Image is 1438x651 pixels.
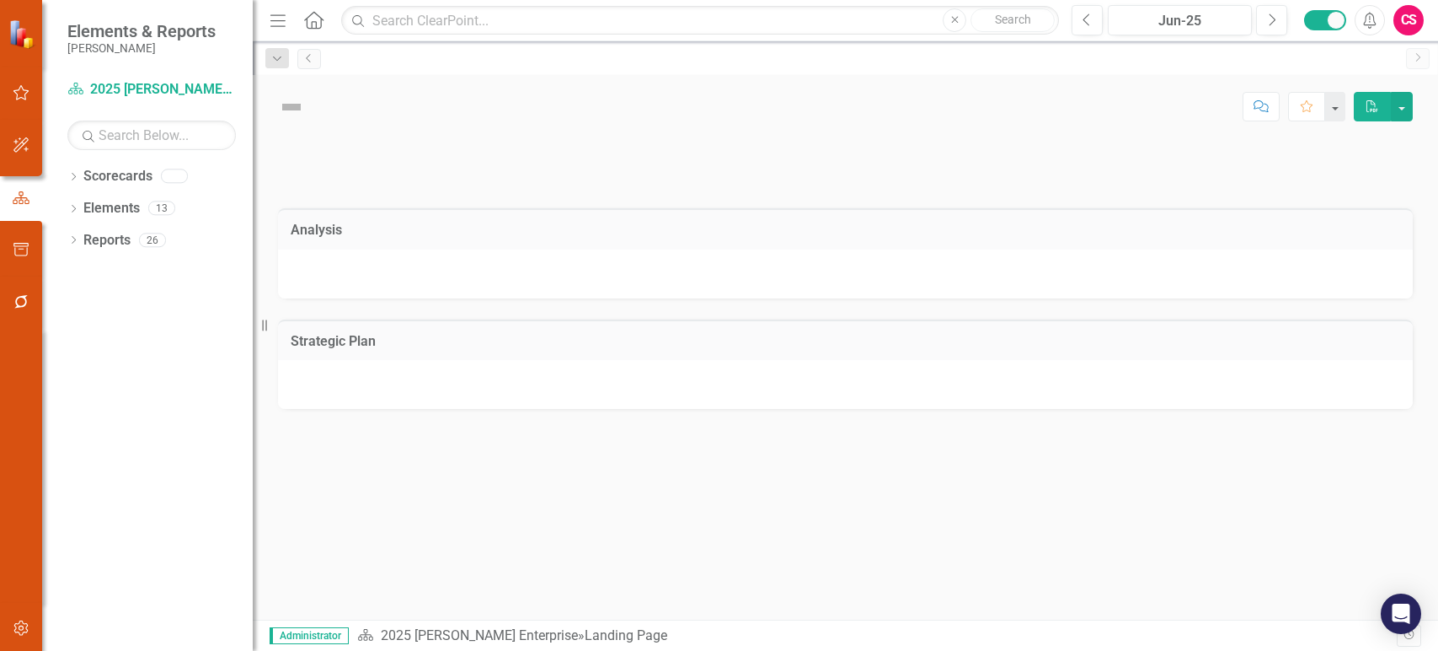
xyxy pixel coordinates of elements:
small: [PERSON_NAME] [67,41,216,55]
h3: Strategic Plan [291,334,1400,349]
span: Elements & Reports [67,21,216,41]
a: Elements [83,199,140,218]
button: Jun-25 [1108,5,1252,35]
input: Search Below... [67,121,236,150]
img: Not Defined [278,94,305,121]
a: Scorecards [83,167,152,186]
div: 13 [148,202,175,216]
div: Landing Page [585,627,667,643]
a: Reports [83,231,131,250]
a: 2025 [PERSON_NAME] Enterprise [67,80,236,100]
input: Search ClearPoint... [341,6,1059,35]
button: Search [970,8,1055,32]
h3: Analysis [291,223,1400,238]
span: Administrator [270,627,349,644]
button: CS [1393,5,1424,35]
div: » [357,627,1397,646]
div: 26 [139,233,166,247]
div: Open Intercom Messenger [1381,594,1421,634]
img: ClearPoint Strategy [8,19,39,49]
span: Search [995,13,1031,26]
a: 2025 [PERSON_NAME] Enterprise [381,627,578,643]
div: Jun-25 [1114,11,1246,31]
